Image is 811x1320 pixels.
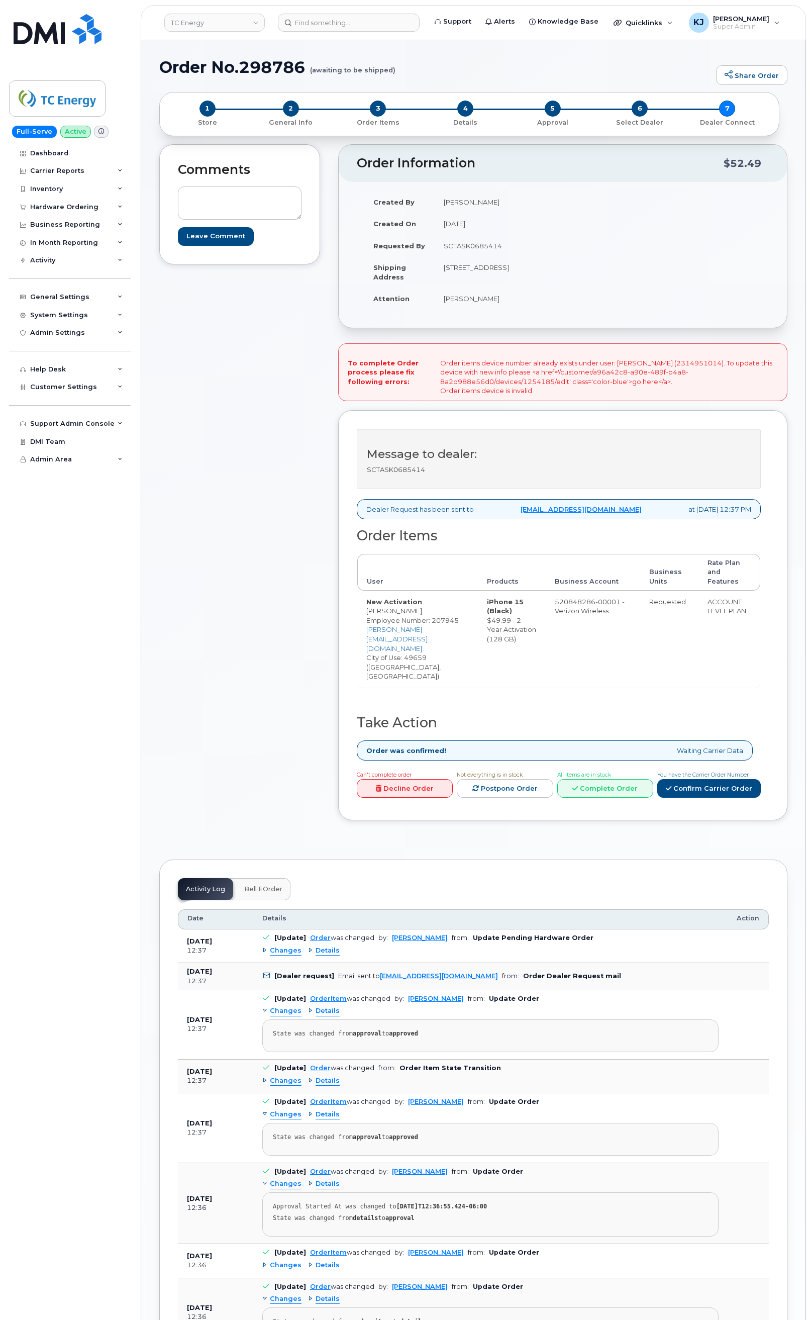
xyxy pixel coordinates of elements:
span: from: [468,995,485,1002]
td: [PERSON_NAME] [435,191,555,213]
span: Details [316,1006,340,1016]
b: [Update] [274,1098,306,1105]
div: State was changed from to [273,1030,708,1038]
span: Details [316,1076,340,1086]
strong: Requested By [373,242,425,250]
span: Date [187,914,204,923]
strong: details [353,1214,378,1221]
h2: Take Action [357,715,761,730]
a: Order [310,1064,331,1072]
div: was changed [310,995,390,1002]
a: Share Order [716,65,787,85]
span: by: [394,995,404,1002]
a: 1 Store [168,117,247,127]
span: by: [378,934,388,941]
small: (awaiting to be shipped) [310,58,395,74]
span: 2 [283,101,299,117]
a: Order [310,1283,331,1290]
a: Confirm Carrier Order [657,779,761,798]
a: [EMAIL_ADDRESS][DOMAIN_NAME] [521,505,642,514]
strong: approved [389,1030,418,1037]
strong: New Activation [366,598,422,606]
a: 4 Details [422,117,509,127]
a: Order [310,934,331,941]
p: Select Dealer [600,118,680,127]
span: You have the Carrier Order Number [657,772,749,778]
span: Changes [270,1294,301,1304]
span: 4 [457,101,473,117]
div: Dealer Request has been sent to at [DATE] 12:37 PM [357,499,761,520]
strong: iPhone 15 (Black) [487,598,524,615]
strong: approval [353,1030,382,1037]
a: [PERSON_NAME][EMAIL_ADDRESS][DOMAIN_NAME] [366,625,428,652]
a: [PERSON_NAME] [392,1168,448,1175]
span: Details [316,1294,340,1304]
h3: Message to dealer: [367,448,751,460]
a: [EMAIL_ADDRESS][DOMAIN_NAME] [380,972,498,980]
p: SCTASK0685414 [367,465,751,475]
strong: Order was confirmed! [366,746,446,756]
b: [Update] [274,934,306,941]
span: by: [378,1283,388,1290]
span: by: [394,1249,404,1256]
b: Update Order [489,1098,539,1105]
div: 12:36 [187,1261,244,1270]
span: 3 [370,101,386,117]
a: Order [310,1168,331,1175]
span: from: [452,1283,469,1290]
div: was changed [310,1168,374,1175]
span: from: [452,934,469,941]
strong: To complete Order process please fix following errors: [348,358,432,387]
div: was changed [310,1064,374,1072]
div: was changed [310,934,374,941]
strong: Shipping Address [373,263,406,281]
span: Not everything is in stock [457,772,523,778]
span: 1 [199,101,216,117]
a: OrderItem [310,1098,347,1105]
td: [PERSON_NAME] City of Use: 49659 ([GEOGRAPHIC_DATA], [GEOGRAPHIC_DATA]) [357,591,478,687]
th: Business Units [640,554,698,591]
b: Update Order [473,1168,523,1175]
b: [DATE] [187,1119,212,1127]
span: Details [316,1110,340,1119]
b: [DATE] [187,968,212,975]
b: [DATE] [187,937,212,945]
h2: Comments [178,163,301,177]
td: ACCOUNT LEVEL PLAN [698,591,760,687]
span: All Items are in stock [557,772,611,778]
span: from: [502,972,519,980]
b: [Update] [274,1168,306,1175]
th: Business Account [546,554,640,591]
a: 2 General Info [247,117,335,127]
div: was changed [310,1098,390,1105]
td: [STREET_ADDRESS] [435,256,555,288]
strong: approval [353,1134,382,1141]
div: Order items device number already exists under user: [PERSON_NAME] (2314951014). To update this d... [338,343,787,401]
span: Changes [270,1110,301,1119]
span: Requested [649,598,686,606]
strong: Attention [373,295,410,303]
div: Email sent to [338,972,498,980]
b: [Update] [274,1064,306,1072]
b: [DATE] [187,1304,212,1311]
span: Changes [270,1006,301,1016]
th: Rate Plan and Features [698,554,760,591]
div: 12:37 [187,1128,244,1137]
b: [Update] [274,1283,306,1290]
span: Changes [270,1179,301,1189]
span: Changes [270,1261,301,1270]
h1: Order No.298786 [159,58,711,76]
b: [Dealer request] [274,972,334,980]
span: from: [468,1098,485,1105]
div: 12:37 [187,1076,244,1085]
b: Update Order [489,995,539,1002]
div: $52.49 [724,154,761,173]
td: [DATE] [435,213,555,235]
b: [DATE] [187,1068,212,1075]
div: 12:37 [187,977,244,986]
strong: [DATE]T12:36:55.424-06:00 [396,1203,487,1210]
strong: approved [389,1134,418,1141]
a: OrderItem [310,1249,347,1256]
span: Bell eOrder [244,885,282,893]
a: [PERSON_NAME] [392,1283,448,1290]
